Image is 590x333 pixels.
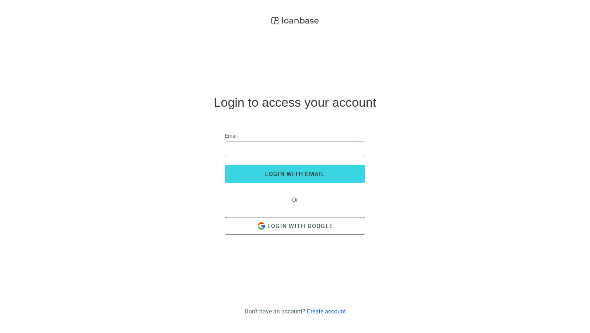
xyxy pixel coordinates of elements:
[265,171,325,178] span: login with email
[225,132,237,140] span: Email
[286,196,304,203] span: Or
[225,165,365,183] button: login with email
[307,308,346,315] a: Create account
[225,217,365,235] button: Login with Google
[267,223,333,230] span: Login with Google
[244,308,346,315] div: Don't have an account?
[214,96,376,108] h4: Login to access your account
